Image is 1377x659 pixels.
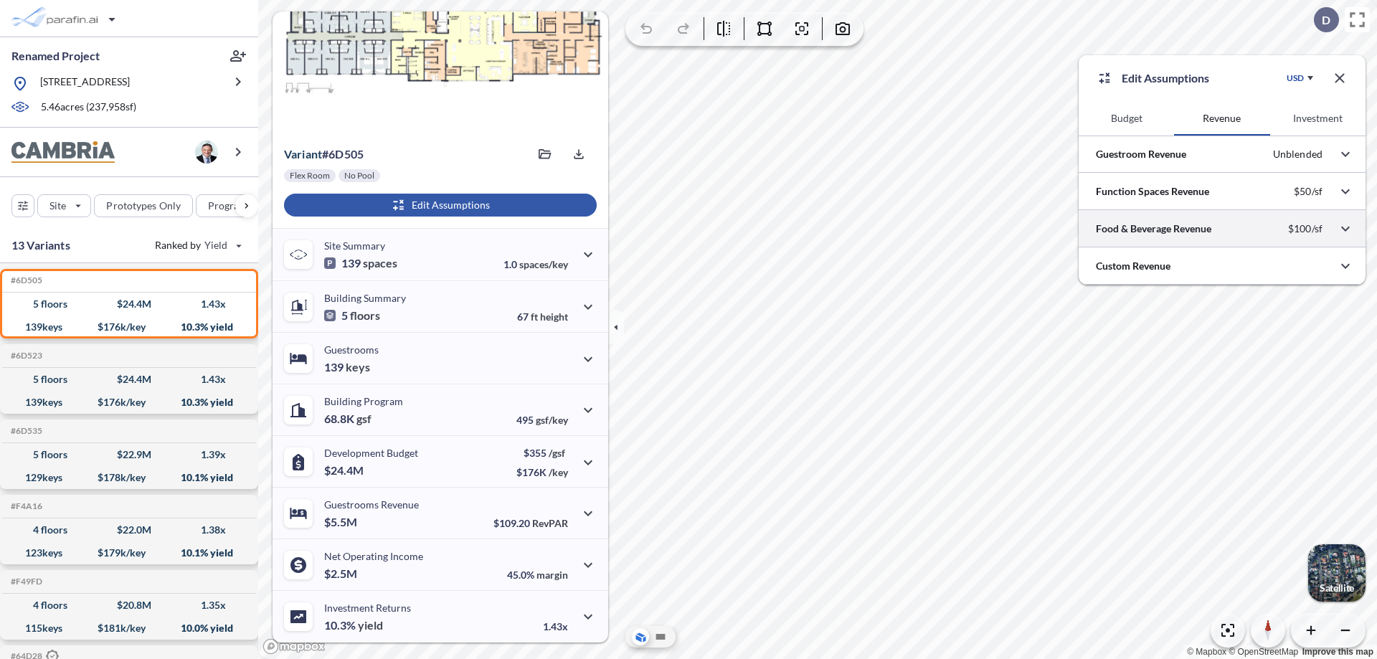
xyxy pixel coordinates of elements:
button: Prototypes Only [94,194,193,217]
p: Program [208,199,248,213]
h5: Click to copy the code [8,577,42,587]
p: 139 [324,360,370,374]
button: Investment [1270,101,1366,136]
p: Guestrooms [324,343,379,356]
p: $50/sf [1294,185,1322,198]
p: Net Operating Income [324,550,423,562]
p: Investment Returns [324,602,411,614]
p: Building Program [324,395,403,407]
p: Custom Revenue [1096,259,1170,273]
h5: Click to copy the code [8,501,42,511]
span: Variant [284,147,322,161]
p: 5 [324,308,380,323]
img: user logo [195,141,218,163]
h5: Click to copy the code [8,426,42,436]
div: USD [1287,72,1304,84]
p: Site Summary [324,240,385,252]
h5: Click to copy the code [8,275,42,285]
span: floors [350,308,380,323]
p: Guestroom Revenue [1096,147,1186,161]
p: 45.0% [507,569,568,581]
p: 139 [324,256,397,270]
a: OpenStreetMap [1229,647,1298,657]
p: Function Spaces Revenue [1096,184,1209,199]
p: 495 [516,414,568,426]
button: Ranked by Yield [143,234,251,257]
p: $24.4M [324,463,366,478]
a: Improve this map [1302,647,1373,657]
a: Mapbox [1187,647,1226,657]
button: Switcher ImageSatellite [1308,544,1366,602]
p: Building Summary [324,292,406,304]
span: gsf/key [536,414,568,426]
button: Site [37,194,91,217]
button: Aerial View [632,628,649,645]
p: Site [49,199,66,213]
p: No Pool [344,170,374,181]
span: margin [536,569,568,581]
p: # 6d505 [284,147,364,161]
p: [STREET_ADDRESS] [40,75,130,93]
button: Site Plan [652,628,669,645]
p: Guestrooms Revenue [324,498,419,511]
span: Yield [204,238,228,252]
p: Satellite [1320,582,1354,594]
span: spaces/key [519,258,568,270]
span: height [540,310,568,323]
span: /key [549,466,568,478]
p: Development Budget [324,447,418,459]
span: keys [346,360,370,374]
p: 5.46 acres ( 237,958 sf) [41,100,136,115]
p: $355 [516,447,568,459]
p: 10.3% [324,618,383,632]
img: Switcher Image [1308,544,1366,602]
p: Flex Room [290,170,330,181]
span: gsf [356,412,372,426]
p: Unblended [1273,148,1322,161]
span: yield [358,618,383,632]
a: Mapbox homepage [262,638,326,655]
p: 67 [517,310,568,323]
span: spaces [363,256,397,270]
p: Edit Assumptions [1122,70,1209,87]
span: RevPAR [532,517,568,529]
span: ft [531,310,538,323]
h5: Click to copy the code [8,351,42,361]
span: /gsf [549,447,565,459]
p: 68.8K [324,412,372,426]
p: 1.0 [503,258,568,270]
p: Prototypes Only [106,199,181,213]
img: BrandImage [11,141,115,163]
p: $5.5M [324,515,359,529]
p: Renamed Project [11,48,100,64]
p: D [1322,14,1330,27]
p: $176K [516,466,568,478]
p: 13 Variants [11,237,70,254]
button: Budget [1079,101,1174,136]
button: Revenue [1174,101,1269,136]
p: $109.20 [493,517,568,529]
p: 1.43x [543,620,568,632]
button: Program [196,194,273,217]
p: $2.5M [324,566,359,581]
button: Edit Assumptions [284,194,597,217]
